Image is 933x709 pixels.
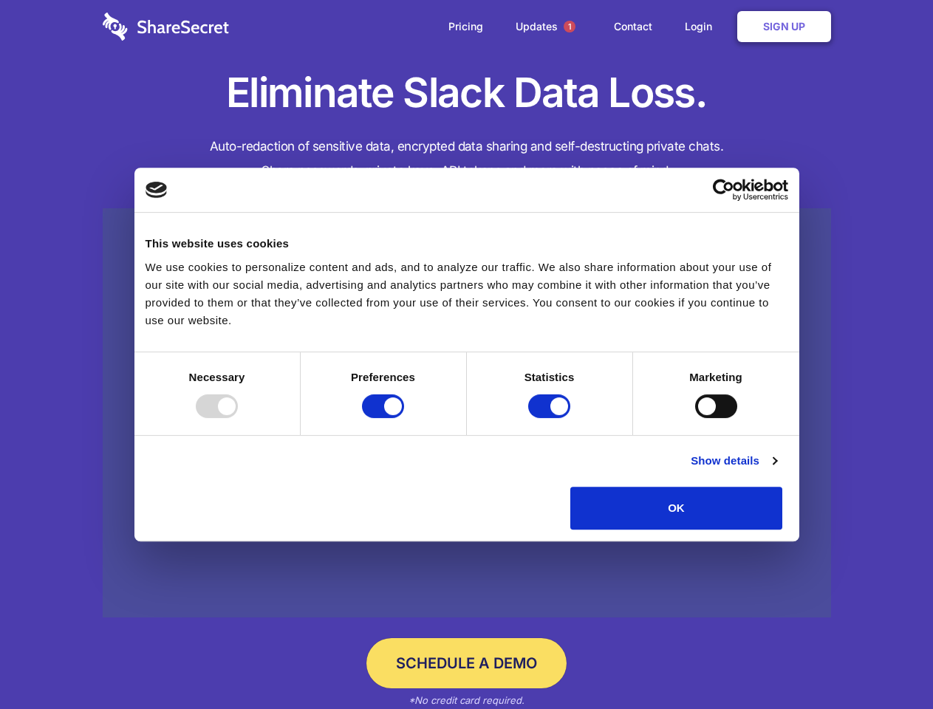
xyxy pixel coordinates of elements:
div: This website uses cookies [146,235,788,253]
a: Pricing [434,4,498,49]
a: Show details [691,452,776,470]
h4: Auto-redaction of sensitive data, encrypted data sharing and self-destructing private chats. Shar... [103,134,831,183]
strong: Preferences [351,371,415,383]
a: Contact [599,4,667,49]
a: Sign Up [737,11,831,42]
strong: Marketing [689,371,742,383]
button: OK [570,487,782,530]
strong: Necessary [189,371,245,383]
a: Login [670,4,734,49]
img: logo [146,182,168,198]
strong: Statistics [524,371,575,383]
a: Schedule a Demo [366,638,567,688]
em: *No credit card required. [409,694,524,706]
h1: Eliminate Slack Data Loss. [103,66,831,120]
div: We use cookies to personalize content and ads, and to analyze our traffic. We also share informat... [146,258,788,329]
a: Usercentrics Cookiebot - opens in a new window [659,179,788,201]
span: 1 [564,21,575,32]
img: logo-wordmark-white-trans-d4663122ce5f474addd5e946df7df03e33cb6a1c49d2221995e7729f52c070b2.svg [103,13,229,41]
a: Wistia video thumbnail [103,208,831,618]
